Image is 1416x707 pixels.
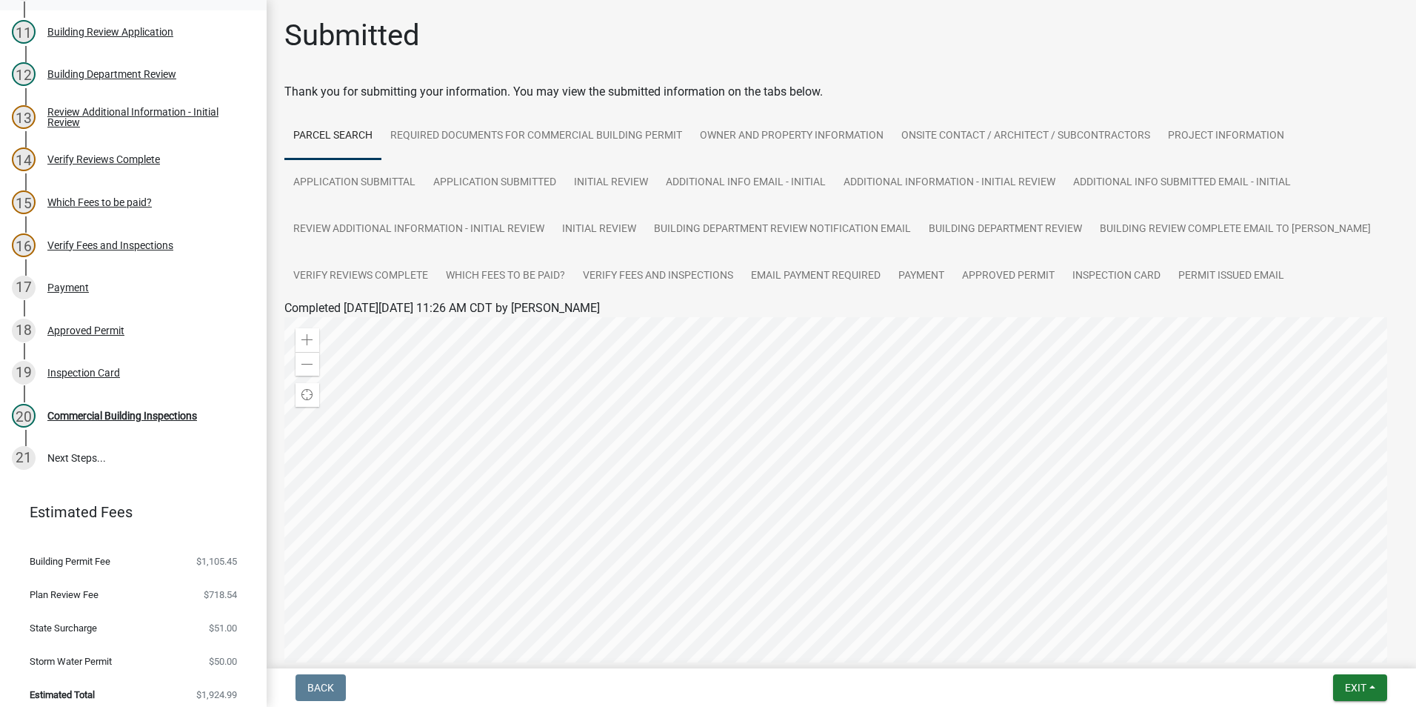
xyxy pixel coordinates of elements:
[307,682,334,694] span: Back
[47,107,243,127] div: Review Additional Information - Initial Review
[204,590,237,600] span: $718.54
[1333,674,1387,701] button: Exit
[47,368,120,378] div: Inspection Card
[437,253,574,300] a: Which Fees to be paid?
[1064,159,1300,207] a: Additional Info submitted Email - Initial
[657,159,835,207] a: Additional info email - Initial
[742,253,889,300] a: Email Payment Required
[12,276,36,299] div: 17
[12,105,36,129] div: 13
[645,206,920,253] a: Building Department Review Notification Email
[295,674,346,701] button: Back
[12,404,36,428] div: 20
[1063,253,1169,300] a: Inspection Card
[889,253,953,300] a: Payment
[1159,113,1293,160] a: Project Information
[284,206,553,253] a: Review Additional Information - Initial Review
[835,159,1064,207] a: Additional Information - Initial Review
[1169,253,1293,300] a: Permit Issued Email
[284,253,437,300] a: Verify Reviews Complete
[12,190,36,214] div: 15
[47,325,124,336] div: Approved Permit
[284,18,420,53] h1: Submitted
[196,557,237,566] span: $1,105.45
[30,657,112,666] span: Storm Water Permit
[47,240,173,250] div: Verify Fees and Inspections
[12,319,36,342] div: 18
[284,159,424,207] a: Application Submittal
[691,113,892,160] a: Owner and Property Information
[12,147,36,171] div: 14
[284,113,381,160] a: Parcel search
[920,206,1091,253] a: Building Department Review
[47,154,160,165] div: Verify Reviews Complete
[30,590,98,600] span: Plan Review Fee
[1091,206,1380,253] a: Building Review Complete Email to [PERSON_NAME]
[574,253,742,300] a: Verify Fees and Inspections
[12,446,36,470] div: 21
[284,301,600,315] span: Completed [DATE][DATE] 11:26 AM CDT by [PERSON_NAME]
[565,159,657,207] a: Initial Review
[196,690,237,700] span: $1,924.99
[12,233,36,257] div: 16
[381,113,691,160] a: Required Documents for Commercial Building Permit
[295,328,319,352] div: Zoom in
[424,159,565,207] a: Application Submitted
[12,497,243,527] a: Estimated Fees
[12,62,36,86] div: 12
[553,206,645,253] a: Initial Review
[47,69,176,79] div: Building Department Review
[953,253,1063,300] a: Approved Permit
[892,113,1159,160] a: Onsite Contact / Architect / Subcontractors
[209,657,237,666] span: $50.00
[30,623,97,633] span: State Surcharge
[30,690,95,700] span: Estimated Total
[1345,682,1366,694] span: Exit
[295,352,319,376] div: Zoom out
[47,197,152,208] div: Which Fees to be paid?
[284,83,1398,101] div: Thank you for submitting your information. You may view the submitted information on the tabs below.
[12,20,36,44] div: 11
[30,557,110,566] span: Building Permit Fee
[12,361,36,385] div: 19
[209,623,237,633] span: $51.00
[295,383,319,407] div: Find my location
[47,411,197,421] div: Commercial Building Inspections
[47,282,89,293] div: Payment
[47,27,173,37] div: Building Review Application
